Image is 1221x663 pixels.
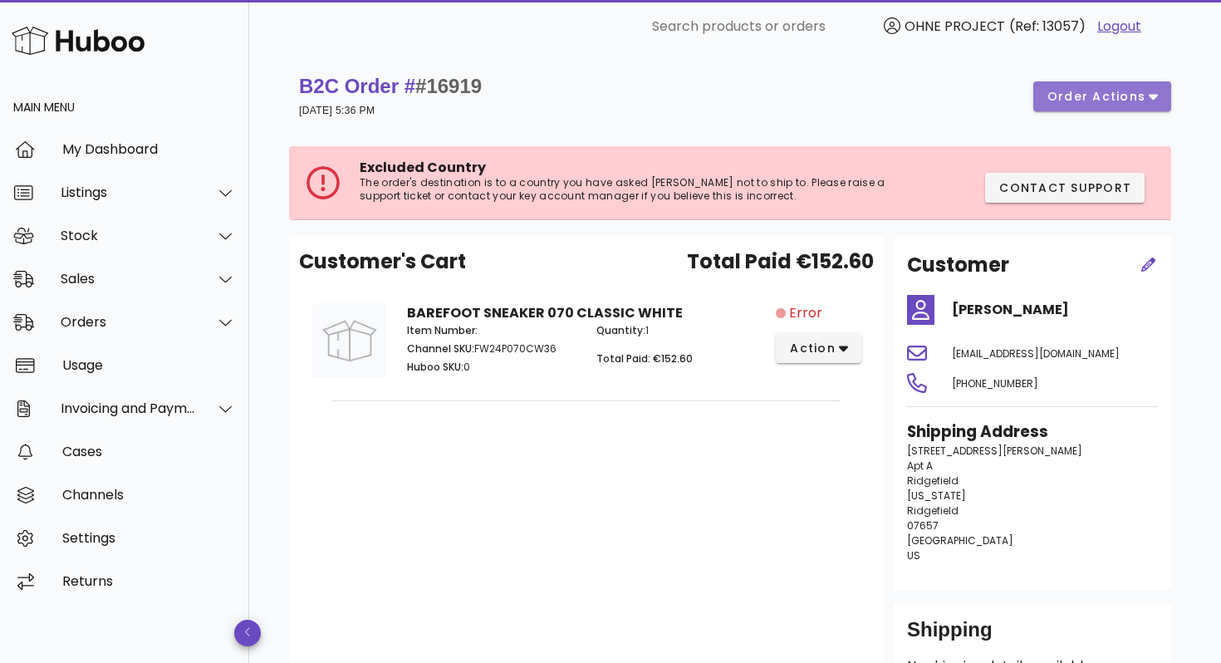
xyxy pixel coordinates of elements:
[789,340,836,357] span: action
[905,17,1005,36] span: OHNE PROJECT
[789,303,822,323] span: Error
[415,75,482,97] span: #16919
[907,616,1158,656] div: Shipping
[360,158,486,177] span: Excluded Country
[62,444,236,459] div: Cases
[62,487,236,503] div: Channels
[998,179,1131,197] span: Contact Support
[907,548,920,562] span: US
[61,400,196,416] div: Invoicing and Payments
[907,250,1009,280] h2: Customer
[907,503,959,518] span: Ridgefield
[61,184,196,200] div: Listings
[61,314,196,330] div: Orders
[12,22,145,58] img: Huboo Logo
[907,459,933,473] span: Apt A
[952,346,1120,361] span: [EMAIL_ADDRESS][DOMAIN_NAME]
[1047,88,1146,106] span: order actions
[596,323,645,337] span: Quantity:
[407,360,576,375] p: 0
[1009,17,1086,36] span: (Ref: 13057)
[952,376,1038,390] span: [PHONE_NUMBER]
[62,141,236,157] div: My Dashboard
[952,300,1158,320] h4: [PERSON_NAME]
[407,341,474,356] span: Channel SKU:
[907,420,1158,444] h3: Shipping Address
[62,357,236,373] div: Usage
[1033,81,1171,111] button: order actions
[907,533,1013,548] span: [GEOGRAPHIC_DATA]
[299,105,375,116] small: [DATE] 5:36 PM
[687,247,874,277] span: Total Paid €152.60
[407,303,683,322] strong: BAREFOOT SNEAKER 070 CLASSIC WHITE
[299,247,466,277] span: Customer's Cart
[1097,17,1141,37] a: Logout
[360,176,904,203] p: The order's destination is to a country you have asked [PERSON_NAME] not to ship to. Please raise...
[61,228,196,243] div: Stock
[907,489,966,503] span: [US_STATE]
[407,341,576,356] p: FW24P070CW36
[61,271,196,287] div: Sales
[407,323,478,337] span: Item Number:
[312,303,387,378] img: Product Image
[62,573,236,589] div: Returns
[907,444,1082,458] span: [STREET_ADDRESS][PERSON_NAME]
[596,351,693,366] span: Total Paid: €152.60
[907,518,939,533] span: 07657
[62,530,236,546] div: Settings
[907,474,959,488] span: Ridgefield
[776,333,861,363] button: action
[596,323,766,338] p: 1
[985,173,1145,203] button: Contact Support
[407,360,463,374] span: Huboo SKU:
[299,75,482,97] strong: B2C Order #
